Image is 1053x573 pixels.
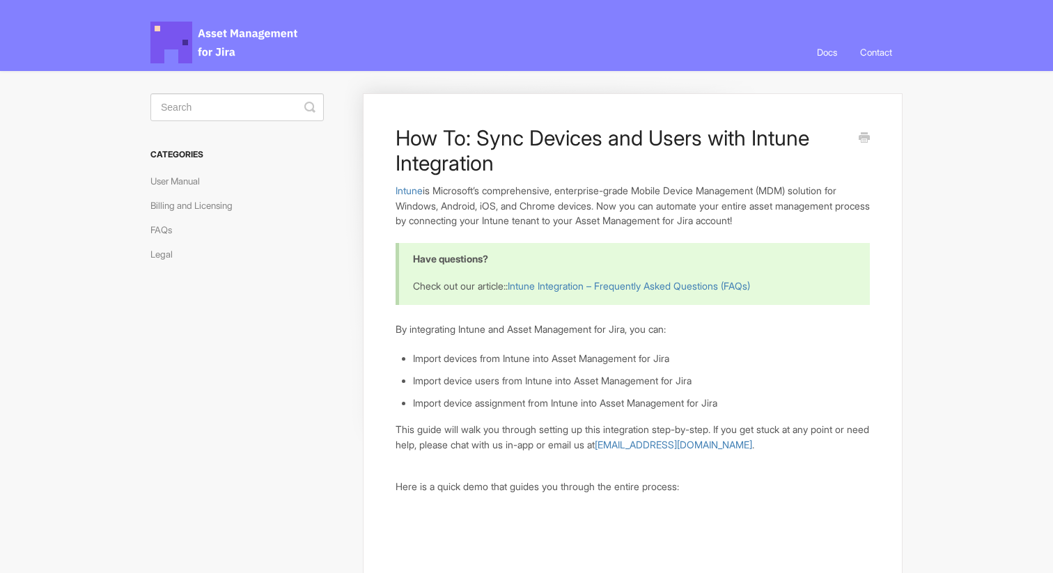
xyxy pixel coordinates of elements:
[806,33,848,71] a: Docs
[396,322,870,337] p: By integrating Intune and Asset Management for Jira, you can:
[413,278,852,294] p: Check out our article::
[150,142,324,167] h3: Categories
[396,479,870,494] p: Here is a quick demo that guides you through the entire process:
[413,351,870,366] li: Import devices from Intune into Asset Management for Jira
[595,439,752,450] a: [EMAIL_ADDRESS][DOMAIN_NAME]
[859,131,870,146] a: Print this Article
[150,243,183,265] a: Legal
[150,219,182,241] a: FAQs
[150,194,243,217] a: Billing and Licensing
[396,125,849,175] h1: How To: Sync Devices and Users with Intune Integration
[150,22,299,63] span: Asset Management for Jira Docs
[150,170,210,192] a: User Manual
[413,253,488,265] b: Have questions?
[150,93,324,121] input: Search
[413,395,870,411] li: Import device assignment from Intune into Asset Management for Jira
[396,185,423,196] a: Intune
[850,33,903,71] a: Contact
[508,280,750,292] a: Intune Integration – Frequently Asked Questions (FAQs)
[396,422,870,452] p: This guide will walk you through setting up this integration step-by-step. If you get stuck at an...
[396,183,870,228] p: is Microsoft’s comprehensive, enterprise-grade Mobile Device Management (MDM) solution for Window...
[413,373,870,388] li: Import device users from Intune into Asset Management for Jira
